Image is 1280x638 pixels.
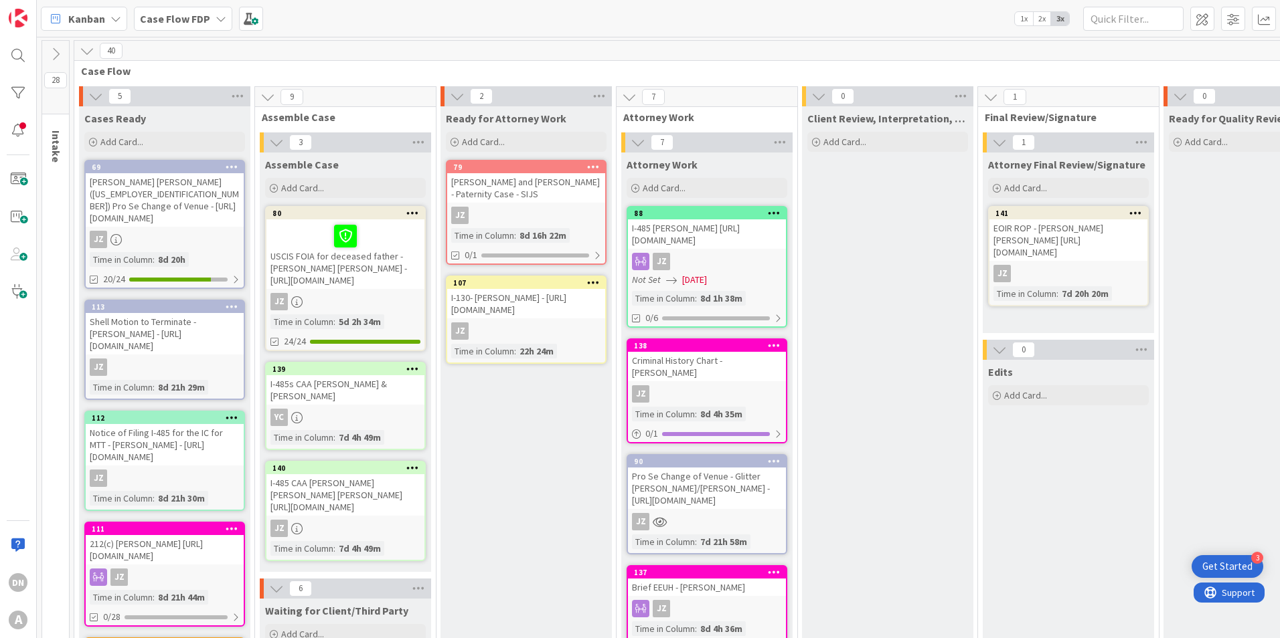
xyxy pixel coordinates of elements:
[140,12,210,25] b: Case Flow FDP
[90,358,107,376] div: JZ
[153,252,155,267] span: :
[335,314,384,329] div: 5d 2h 34m
[653,253,670,270] div: JZ
[993,286,1056,301] div: Time in Column
[628,425,786,442] div: 0/1
[153,380,155,395] span: :
[447,161,605,173] div: 79
[155,491,208,506] div: 8d 21h 30m
[153,491,155,506] span: :
[514,344,516,358] span: :
[266,219,424,289] div: USCIS FOIA for deceased father - [PERSON_NAME] [PERSON_NAME] - [URL][DOMAIN_NAME]
[651,134,673,150] span: 7
[9,573,27,592] div: DN
[628,385,786,403] div: JZ
[451,228,514,243] div: Time in Column
[628,340,786,381] div: 138Criminal History Chart - [PERSON_NAME]
[28,2,61,18] span: Support
[266,520,424,537] div: JZ
[831,88,854,104] span: 0
[103,610,121,624] span: 0/28
[516,228,570,243] div: 8d 16h 22m
[453,278,605,288] div: 107
[1202,560,1253,573] div: Get Started
[470,88,493,104] span: 2
[1058,286,1112,301] div: 7d 20h 20m
[266,462,424,474] div: 140
[86,161,244,227] div: 69[PERSON_NAME] [PERSON_NAME] ([US_EMPLOYER_IDENTIFICATION_NUMBER]) Pro Se Change of Venue - [URL...
[266,207,424,289] div: 80USCIS FOIA for deceased father - [PERSON_NAME] [PERSON_NAME] - [URL][DOMAIN_NAME]
[989,265,1147,282] div: JZ
[628,253,786,270] div: JZ
[270,541,333,556] div: Time in Column
[1193,88,1216,104] span: 0
[628,455,786,467] div: 90
[695,621,697,636] span: :
[90,590,153,605] div: Time in Column
[695,291,697,306] span: :
[682,273,707,287] span: [DATE]
[155,590,208,605] div: 8d 21h 44m
[270,409,288,426] div: YC
[335,541,384,556] div: 7d 4h 49m
[90,231,107,248] div: JZ
[514,228,516,243] span: :
[632,274,661,286] i: Not Set
[451,344,514,358] div: Time in Column
[86,313,244,354] div: Shell Motion to Terminate - [PERSON_NAME] - [URL][DOMAIN_NAME]
[634,568,786,577] div: 137
[627,158,698,171] span: Attorney Work
[155,380,208,395] div: 8d 21h 29m
[265,158,339,171] span: Assemble Case
[86,231,244,248] div: JZ
[628,566,786,596] div: 137Brief EEUH - [PERSON_NAME]
[632,621,695,636] div: Time in Column
[272,364,424,374] div: 139
[265,604,408,617] span: Waiting for Client/Third Party
[86,535,244,564] div: 212(c) [PERSON_NAME] [URL][DOMAIN_NAME]
[447,277,605,318] div: 107I-130- [PERSON_NAME] - [URL][DOMAIN_NAME]
[153,590,155,605] span: :
[50,130,63,163] span: Intake
[90,252,153,267] div: Time in Column
[465,248,477,262] span: 0/1
[86,568,244,586] div: JZ
[695,407,697,421] span: :
[628,455,786,509] div: 90Pro Se Change of Venue - Glitter [PERSON_NAME]/[PERSON_NAME] - [URL][DOMAIN_NAME]
[632,291,695,306] div: Time in Column
[993,265,1011,282] div: JZ
[989,207,1147,261] div: 141EOIR ROP - [PERSON_NAME] [PERSON_NAME] [URL][DOMAIN_NAME]
[653,600,670,617] div: JZ
[634,457,786,466] div: 90
[270,314,333,329] div: Time in Column
[447,322,605,340] div: JZ
[643,182,686,194] span: Add Card...
[86,301,244,354] div: 113Shell Motion to Terminate - [PERSON_NAME] - [URL][DOMAIN_NAME]
[628,513,786,530] div: JZ
[90,380,153,395] div: Time in Column
[92,302,244,312] div: 113
[697,621,746,636] div: 8d 4h 36m
[628,566,786,578] div: 137
[1004,89,1026,105] span: 1
[989,207,1147,219] div: 141
[697,407,746,421] div: 8d 4h 35m
[333,314,335,329] span: :
[92,524,244,534] div: 111
[697,534,750,549] div: 7d 21h 58m
[628,219,786,249] div: I-485 [PERSON_NAME] [URL][DOMAIN_NAME]
[86,412,244,424] div: 112
[86,523,244,535] div: 111
[451,322,469,340] div: JZ
[86,412,244,465] div: 112Notice of Filing I-485 for the IC for MTT - [PERSON_NAME] - [URL][DOMAIN_NAME]
[632,407,695,421] div: Time in Column
[284,334,306,348] span: 24/24
[92,163,244,172] div: 69
[86,301,244,313] div: 113
[453,163,605,172] div: 79
[270,293,288,310] div: JZ
[447,289,605,318] div: I-130- [PERSON_NAME] - [URL][DOMAIN_NAME]
[628,207,786,219] div: 88
[634,341,786,350] div: 138
[84,112,146,125] span: Cases Ready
